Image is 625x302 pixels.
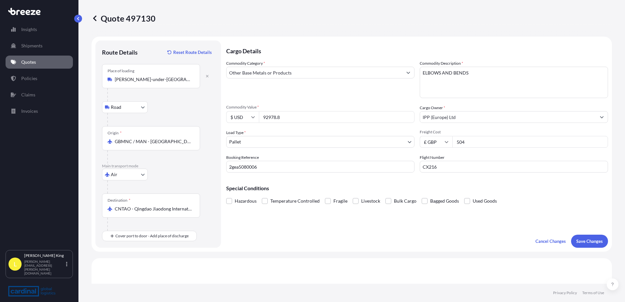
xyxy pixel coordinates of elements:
input: Place of loading [115,76,192,83]
span: Bulk Cargo [394,196,416,206]
button: Cancel Changes [530,235,571,248]
p: [PERSON_NAME][EMAIL_ADDRESS][PERSON_NAME][DOMAIN_NAME] [24,260,65,275]
button: Show suggestions [596,111,608,123]
a: Claims [6,88,73,101]
input: Destination [115,206,192,212]
input: Type amount [259,111,414,123]
button: Select transport [102,101,148,113]
p: Claims [21,92,35,98]
input: Select a commodity type [227,67,402,78]
span: Road [111,104,121,110]
span: L [14,261,17,267]
a: Privacy Policy [553,290,577,295]
p: Main transport mode [102,163,214,169]
div: Origin [108,130,122,136]
label: Commodity Category [226,60,265,67]
span: Cover port to door - Add place of discharge [115,233,189,239]
a: Shipments [6,39,73,52]
span: Temperature Controlled [270,196,320,206]
span: Bagged Goods [430,196,459,206]
button: Show suggestions [402,67,414,78]
label: Flight Number [420,154,445,161]
a: Invoices [6,105,73,118]
p: Invoices [21,108,38,114]
p: Quotes [21,59,36,65]
label: Booking Reference [226,154,259,161]
span: Fragile [333,196,347,206]
p: Special Conditions [226,186,608,191]
span: Used Goods [473,196,497,206]
span: Livestock [361,196,380,206]
span: Freight Cost [420,129,608,135]
span: Pallet [229,139,241,145]
textarea: ELBOWS AND BENDS [420,67,608,98]
span: Hazardous [235,196,257,206]
span: Commodity Value [226,105,414,110]
a: Terms of Use [582,290,604,295]
p: Reset Route Details [173,49,212,56]
div: Place of loading [108,68,134,74]
label: Commodity Description [420,60,463,67]
input: Enter amount [452,136,608,148]
button: Select transport [102,169,148,180]
p: Shipments [21,42,42,49]
span: Air [111,171,117,178]
p: [PERSON_NAME] King [24,253,65,258]
p: Policies [21,75,37,82]
p: Insights [21,26,37,33]
input: Full name [420,111,596,123]
p: Save Changes [576,238,603,244]
div: Destination [108,198,130,203]
button: Cover port to door - Add place of discharge [102,231,197,241]
img: organization-logo [8,286,56,296]
span: Load Type [226,129,246,136]
a: Insights [6,23,73,36]
input: Your internal reference [226,161,414,173]
a: Policies [6,72,73,85]
label: Cargo Owner [420,105,445,111]
input: Origin [115,138,192,145]
p: Cargo Details [226,41,608,60]
p: Cancel Changes [535,238,566,244]
button: Pallet [226,136,414,148]
p: Quote 497130 [92,13,156,24]
button: Save Changes [571,235,608,248]
input: Enter name [420,161,608,173]
a: Quotes [6,56,73,69]
p: Route Details [102,48,138,56]
button: Reset Route Details [164,47,214,58]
